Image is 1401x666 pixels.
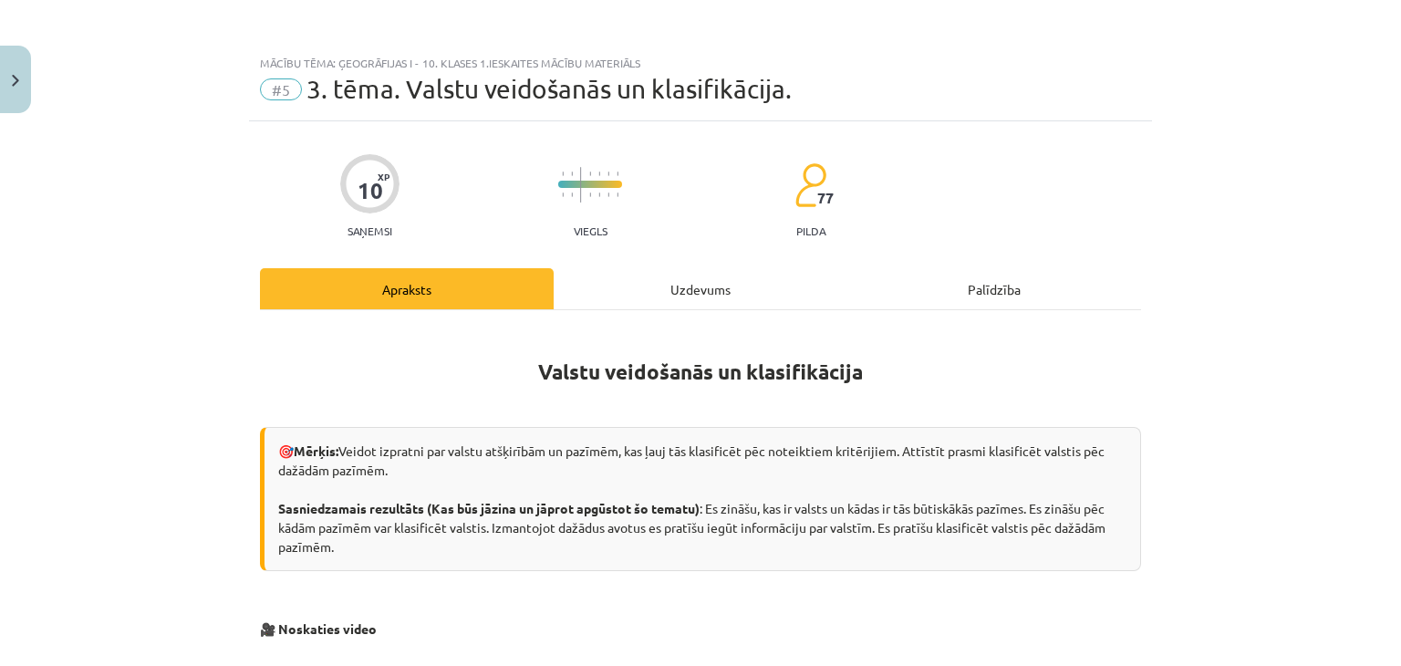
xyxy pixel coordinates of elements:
[589,193,591,197] img: icon-short-line-57e1e144782c952c97e751825c79c345078a6d821885a25fce030b3d8c18986b.svg
[554,268,847,309] div: Uzdevums
[607,172,609,176] img: icon-short-line-57e1e144782c952c97e751825c79c345078a6d821885a25fce030b3d8c18986b.svg
[260,268,554,309] div: Apraksts
[847,268,1141,309] div: Palīdzība
[617,193,618,197] img: icon-short-line-57e1e144782c952c97e751825c79c345078a6d821885a25fce030b3d8c18986b.svg
[571,193,573,197] img: icon-short-line-57e1e144782c952c97e751825c79c345078a6d821885a25fce030b3d8c18986b.svg
[378,172,389,182] span: XP
[562,172,564,176] img: icon-short-line-57e1e144782c952c97e751825c79c345078a6d821885a25fce030b3d8c18986b.svg
[340,224,400,237] p: Saņemsi
[598,172,600,176] img: icon-short-line-57e1e144782c952c97e751825c79c345078a6d821885a25fce030b3d8c18986b.svg
[817,190,834,206] span: 77
[278,500,700,516] strong: Sasniedzamais rezultāts (Kas būs jāzina un jāprot apgūstot šo tematu)
[796,224,825,237] p: pilda
[12,75,19,87] img: icon-close-lesson-0947bae3869378f0d4975bcd49f059093ad1ed9edebbc8119c70593378902aed.svg
[589,172,591,176] img: icon-short-line-57e1e144782c952c97e751825c79c345078a6d821885a25fce030b3d8c18986b.svg
[538,359,863,385] strong: Valstu veidošanās un klasifikācija
[260,620,377,637] strong: 🎥 Noskaties video
[306,74,792,104] span: 3. tēma. Valstu veidošanās un klasifikācija.
[598,193,600,197] img: icon-short-line-57e1e144782c952c97e751825c79c345078a6d821885a25fce030b3d8c18986b.svg
[562,193,564,197] img: icon-short-line-57e1e144782c952c97e751825c79c345078a6d821885a25fce030b3d8c18986b.svg
[260,427,1141,571] div: 🎯 Veidot izpratni par valstu atšķirībām un pazīmēm, kas ļauj tās klasificēt pēc noteiktiem kritēr...
[260,78,302,100] span: #5
[794,162,826,208] img: students-c634bb4e5e11cddfef0936a35e636f08e4e9abd3cc4e673bd6f9a4125e45ecb1.svg
[358,178,383,203] div: 10
[607,193,609,197] img: icon-short-line-57e1e144782c952c97e751825c79c345078a6d821885a25fce030b3d8c18986b.svg
[580,167,582,203] img: icon-long-line-d9ea69661e0d244f92f715978eff75569469978d946b2353a9bb055b3ed8787d.svg
[294,442,338,459] strong: Mērķis:
[260,57,1141,69] div: Mācību tēma: Ģeogrāfijas i - 10. klases 1.ieskaites mācību materiāls
[574,224,607,237] p: Viegls
[571,172,573,176] img: icon-short-line-57e1e144782c952c97e751825c79c345078a6d821885a25fce030b3d8c18986b.svg
[617,172,618,176] img: icon-short-line-57e1e144782c952c97e751825c79c345078a6d821885a25fce030b3d8c18986b.svg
